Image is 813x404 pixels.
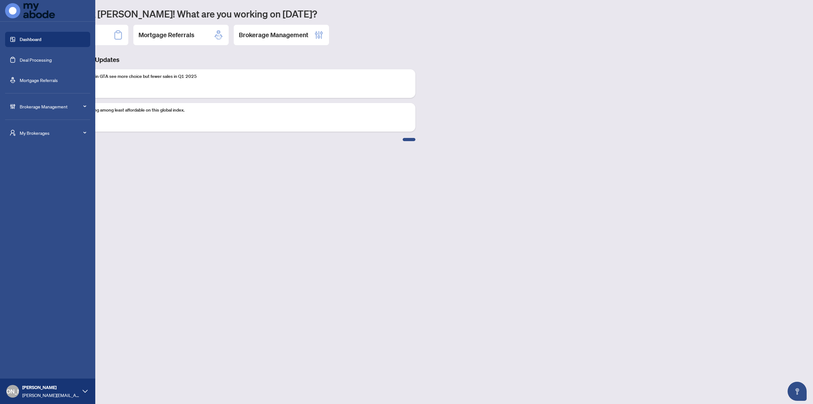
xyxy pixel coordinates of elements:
[239,31,308,39] h2: Brokerage Management
[138,31,194,39] h2: Mortgage Referrals
[20,77,58,83] a: Mortgage Referrals
[5,3,55,18] img: logo
[22,384,79,391] span: [PERSON_NAME]
[22,392,79,399] span: [PERSON_NAME][EMAIL_ADDRESS][DOMAIN_NAME]
[20,57,52,63] a: Deal Processing
[33,55,415,64] h3: Brokerage & Industry Updates
[10,130,16,136] span: user-switch
[67,107,410,114] p: Toronto housing among least affordable on this global index.
[20,103,86,110] span: Brokerage Management
[20,129,86,136] span: My Brokerages
[33,8,805,20] h1: Welcome back [PERSON_NAME]! What are you working on [DATE]?
[20,37,41,42] a: Dashboard
[788,382,807,401] button: Open asap
[67,73,410,80] p: Condo buyers in GTA see more choice but fewer sales in Q1 2025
